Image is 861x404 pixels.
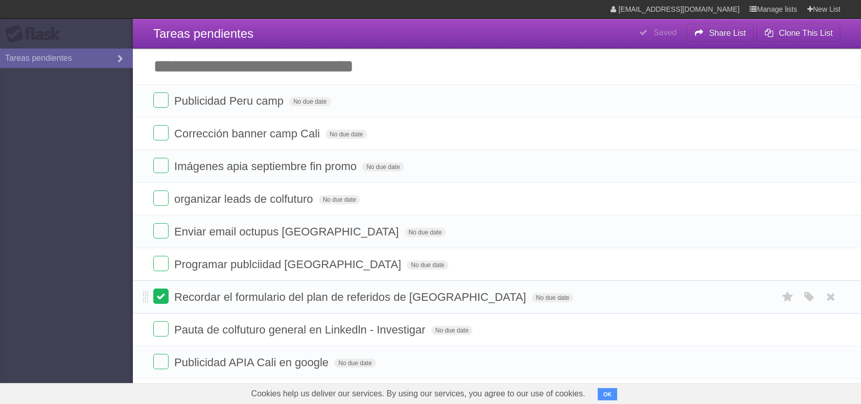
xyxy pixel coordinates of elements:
span: No due date [289,97,331,106]
span: Imágenes apia septiembre fin promo [174,160,359,173]
span: No due date [334,359,376,368]
span: Enviar email octupus [GEOGRAPHIC_DATA] [174,225,401,238]
span: Tareas pendientes [153,27,253,40]
b: Clone This List [779,29,833,37]
label: Done [153,125,169,140]
span: No due date [407,260,448,270]
label: Done [153,223,169,239]
label: Done [153,158,169,173]
button: Share List [687,24,754,42]
span: organizar leads de colfuturo [174,193,316,205]
span: No due date [362,162,404,172]
span: No due date [532,293,573,302]
div: Flask [5,25,66,43]
label: Done [153,321,169,337]
span: Corrección banner camp Cali [174,127,322,140]
label: Done [153,289,169,304]
label: Done [153,92,169,108]
label: Done [153,191,169,206]
span: No due date [405,228,446,237]
b: Saved [654,28,677,37]
span: Programar publciidad [GEOGRAPHIC_DATA] [174,258,404,271]
span: Publicidad APIA Cali en google [174,356,331,369]
span: Pauta de colfuturo general en Linkedln - Investigar [174,323,428,336]
span: Recordar el formulario del plan de referidos de [GEOGRAPHIC_DATA] [174,291,529,303]
span: No due date [319,195,360,204]
button: OK [598,388,618,400]
label: Star task [778,289,798,305]
b: Share List [709,29,746,37]
span: Publicidad Peru camp [174,94,286,107]
label: Done [153,256,169,271]
label: Done [153,354,169,369]
button: Clone This List [756,24,841,42]
span: No due date [325,130,367,139]
span: No due date [431,326,473,335]
span: Cookies help us deliver our services. By using our services, you agree to our use of cookies. [241,384,596,404]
